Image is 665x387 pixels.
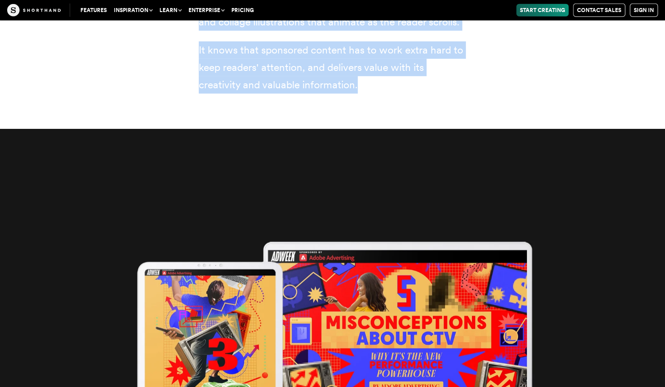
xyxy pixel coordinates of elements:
img: The Craft [7,4,61,16]
a: Contact Sales [573,4,625,17]
a: Sign in [630,4,658,17]
a: Start Creating [516,4,569,16]
button: Inspiration [110,4,156,16]
p: It knows that sponsored content has to work extra hard to keep readers' attention, and delivers v... [199,41,467,94]
button: Learn [156,4,185,16]
button: Enterprise [185,4,228,16]
a: Pricing [228,4,257,16]
a: Features [77,4,110,16]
